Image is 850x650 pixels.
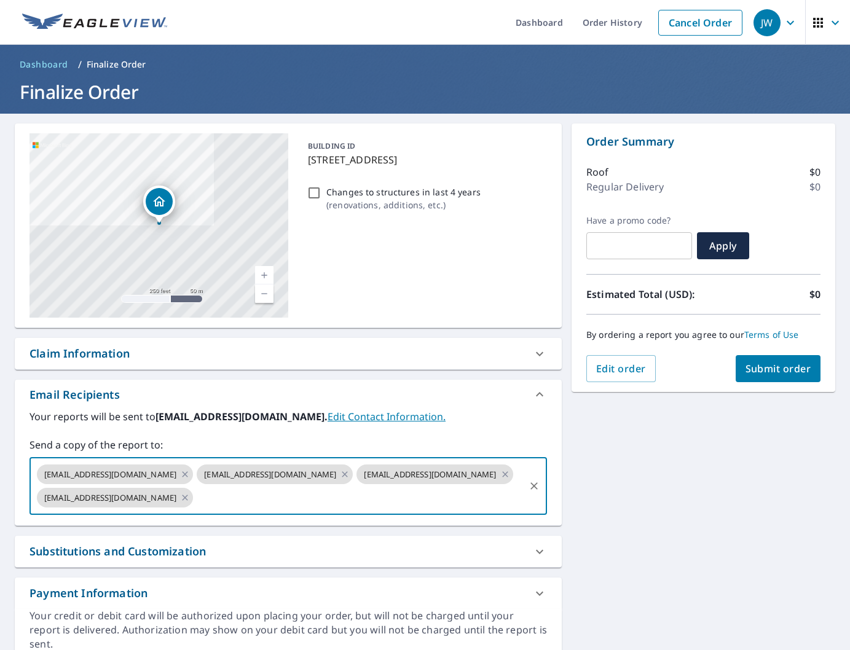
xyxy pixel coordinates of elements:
h1: Finalize Order [15,79,835,104]
p: $0 [809,287,820,302]
button: Edit order [586,355,656,382]
span: Edit order [596,362,646,375]
p: ( renovations, additions, etc. ) [326,198,481,211]
a: Current Level 17, Zoom Out [255,284,273,303]
p: Estimated Total (USD): [586,287,704,302]
a: Dashboard [15,55,73,74]
p: Order Summary [586,133,820,150]
div: JW [754,9,781,36]
img: EV Logo [22,14,167,32]
span: Dashboard [20,58,68,71]
p: $0 [809,179,820,194]
span: [EMAIL_ADDRESS][DOMAIN_NAME] [356,469,503,480]
p: Changes to structures in last 4 years [326,186,481,198]
span: [EMAIL_ADDRESS][DOMAIN_NAME] [37,492,184,504]
div: Payment Information [15,578,562,609]
p: $0 [809,165,820,179]
div: Claim Information [15,338,562,369]
button: Apply [697,232,749,259]
p: By ordering a report you agree to our [586,329,820,340]
a: EditContactInfo [328,410,446,423]
a: Current Level 17, Zoom In [255,266,273,284]
div: Claim Information [30,345,130,362]
p: [STREET_ADDRESS] [308,152,542,167]
a: Terms of Use [744,329,799,340]
div: Payment Information [30,585,148,601]
label: Send a copy of the report to: [30,437,547,452]
a: Cancel Order [658,10,742,36]
p: Regular Delivery [586,179,664,194]
div: [EMAIL_ADDRESS][DOMAIN_NAME] [37,464,193,484]
p: Roof [586,165,609,179]
nav: breadcrumb [15,55,835,74]
span: [EMAIL_ADDRESS][DOMAIN_NAME] [197,469,344,480]
div: Substitutions and Customization [15,536,562,567]
div: [EMAIL_ADDRESS][DOMAIN_NAME] [356,464,513,484]
button: Submit order [736,355,821,382]
div: [EMAIL_ADDRESS][DOMAIN_NAME] [197,464,353,484]
li: / [78,57,82,72]
span: Apply [707,239,739,253]
label: Your reports will be sent to [30,409,547,424]
label: Have a promo code? [586,215,692,226]
div: [EMAIL_ADDRESS][DOMAIN_NAME] [37,488,193,507]
button: Clear [525,477,543,495]
div: Email Recipients [30,386,120,403]
b: [EMAIL_ADDRESS][DOMAIN_NAME]. [155,410,328,423]
p: Finalize Order [87,58,146,71]
div: Dropped pin, building 1, Residential property, 729 S Brookview Ln Mustang, OK 73064 [143,186,175,224]
span: Submit order [746,362,811,375]
div: Substitutions and Customization [30,543,206,560]
p: BUILDING ID [308,141,355,151]
div: Email Recipients [15,380,562,409]
span: [EMAIL_ADDRESS][DOMAIN_NAME] [37,469,184,480]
